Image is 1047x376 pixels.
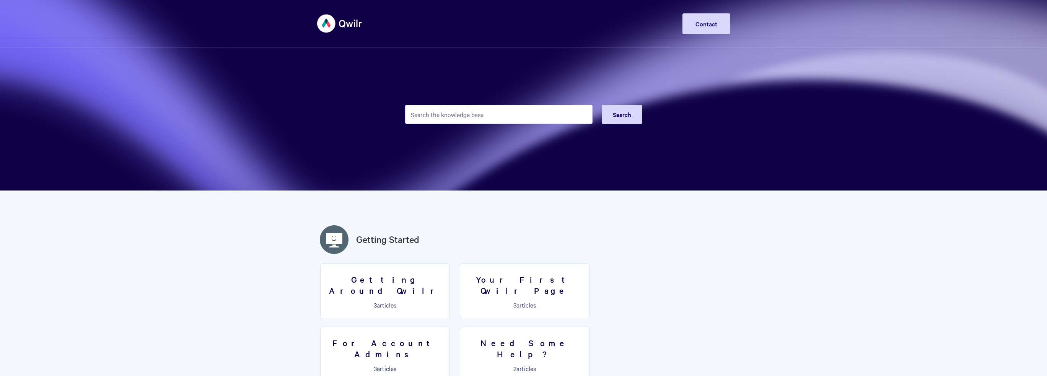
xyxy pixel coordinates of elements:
h3: Your First Qwilr Page [465,274,585,296]
a: Contact [682,13,730,34]
button: Search [602,105,642,124]
a: Getting Started [356,233,419,246]
a: Your First Qwilr Page 3articles [460,263,589,319]
img: Qwilr Help Center [317,9,363,38]
p: articles [325,365,445,372]
span: Search [613,110,631,119]
p: articles [465,301,585,308]
input: Search the knowledge base [405,105,593,124]
h3: For Account Admins [325,337,445,359]
p: articles [465,365,585,372]
h3: Getting Around Qwilr [325,274,445,296]
a: Getting Around Qwilr 3articles [320,263,450,319]
span: 3 [374,301,377,309]
p: articles [325,301,445,308]
h3: Need Some Help? [465,337,585,359]
span: 3 [513,301,516,309]
span: 2 [513,364,516,373]
span: 3 [374,364,377,373]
